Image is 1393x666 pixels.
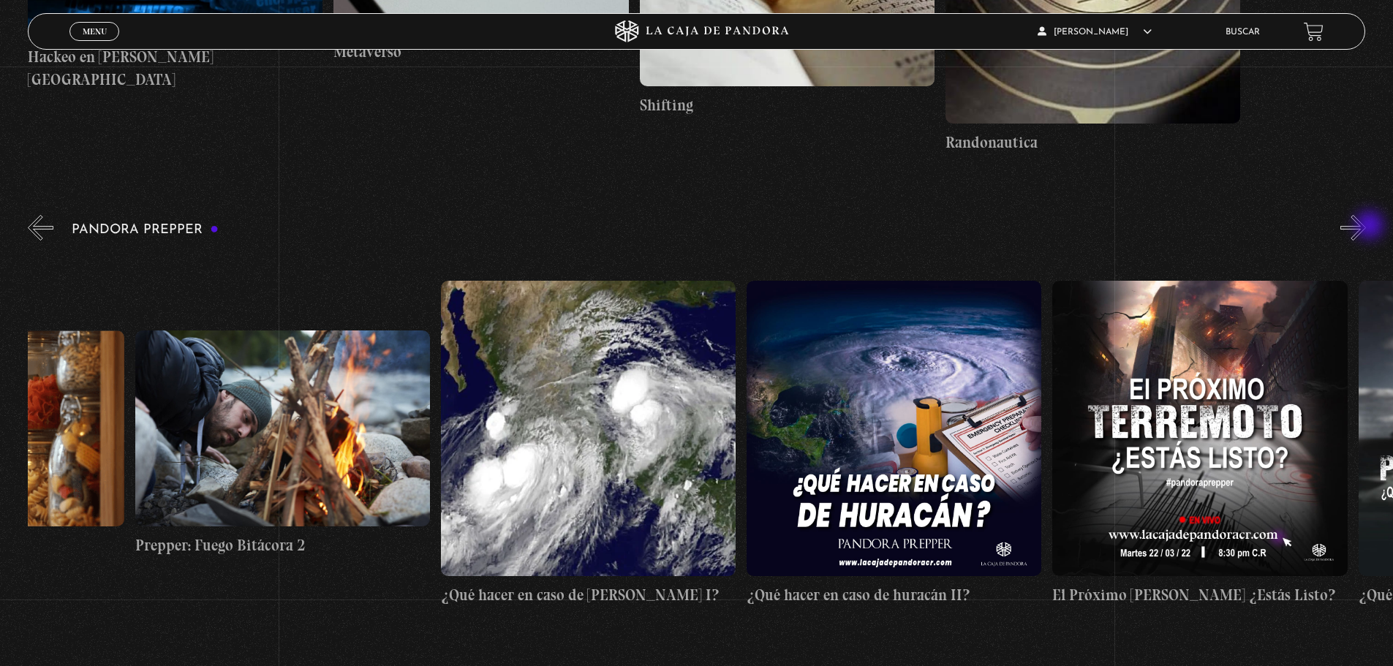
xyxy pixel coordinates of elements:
h3: Pandora Prepper [72,223,219,237]
a: ¿Qué hacer en caso de [PERSON_NAME] I? [441,251,736,635]
button: Next [1340,215,1366,241]
h4: ¿Qué hacer en caso de [PERSON_NAME] I? [441,583,736,607]
a: El Próximo [PERSON_NAME] ¿Estás Listo? [1052,251,1347,635]
a: Prepper: Fuego Bitácora 2 [135,251,430,635]
span: [PERSON_NAME] [1038,28,1152,37]
h4: Hackeo en [PERSON_NAME][GEOGRAPHIC_DATA] [28,45,322,91]
h4: El Próximo [PERSON_NAME] ¿Estás Listo? [1052,583,1347,607]
h4: Metaverso [333,40,628,64]
span: Cerrar [78,39,112,50]
a: Buscar [1226,28,1260,37]
h4: Randonautica [945,131,1240,154]
a: ¿Qué hacer en caso de huracán II? [747,251,1041,635]
button: Previous [28,215,53,241]
h4: Prepper: Fuego Bitácora 2 [135,534,430,557]
a: View your shopping cart [1304,22,1324,42]
h4: ¿Qué hacer en caso de huracán II? [747,583,1041,607]
span: Menu [83,27,107,36]
h4: Shifting [640,94,935,117]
